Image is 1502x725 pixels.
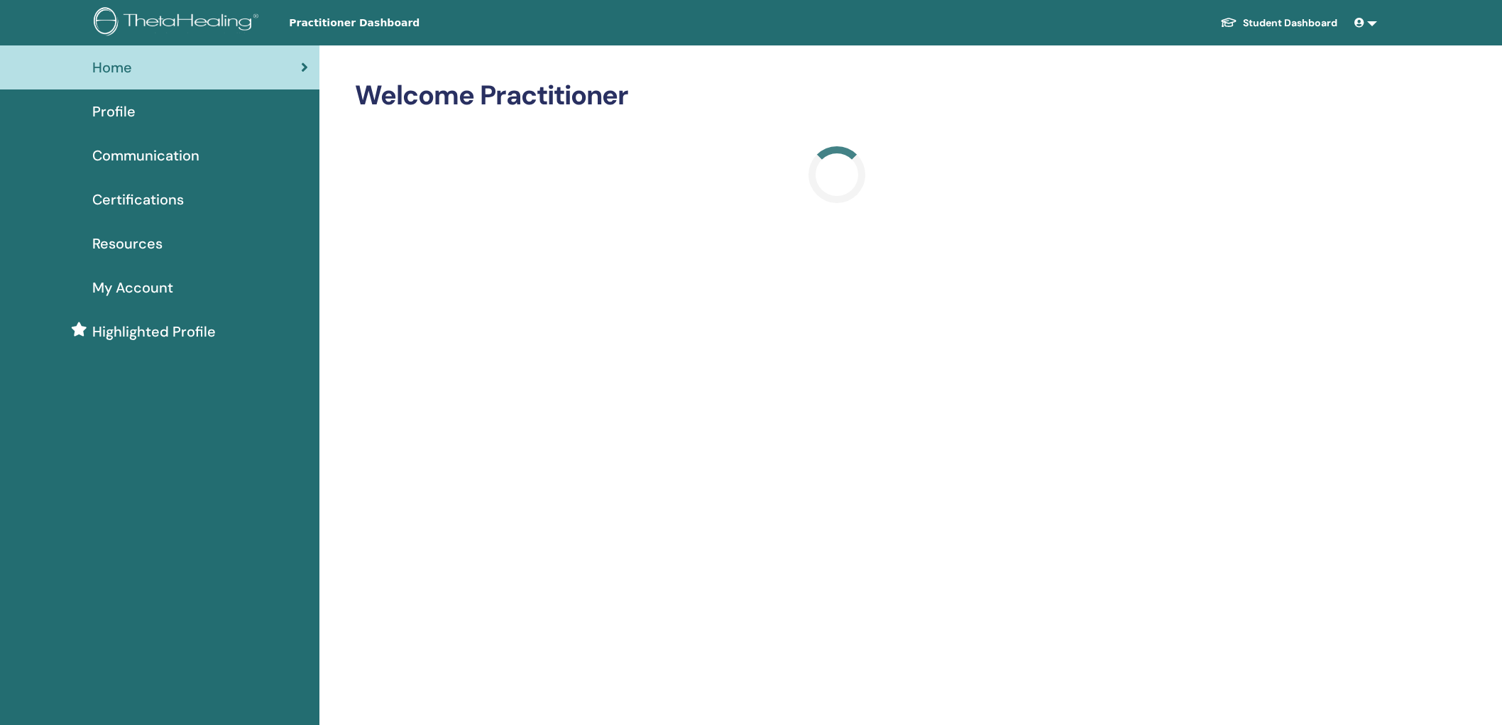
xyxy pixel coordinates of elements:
[92,101,136,122] span: Profile
[289,16,502,31] span: Practitioner Dashboard
[1209,10,1349,36] a: Student Dashboard
[1220,16,1237,28] img: graduation-cap-white.svg
[92,277,173,298] span: My Account
[355,80,1318,112] h2: Welcome Practitioner
[94,7,263,39] img: logo.png
[92,321,216,342] span: Highlighted Profile
[92,189,184,210] span: Certifications
[92,233,163,254] span: Resources
[92,145,199,166] span: Communication
[92,57,132,78] span: Home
